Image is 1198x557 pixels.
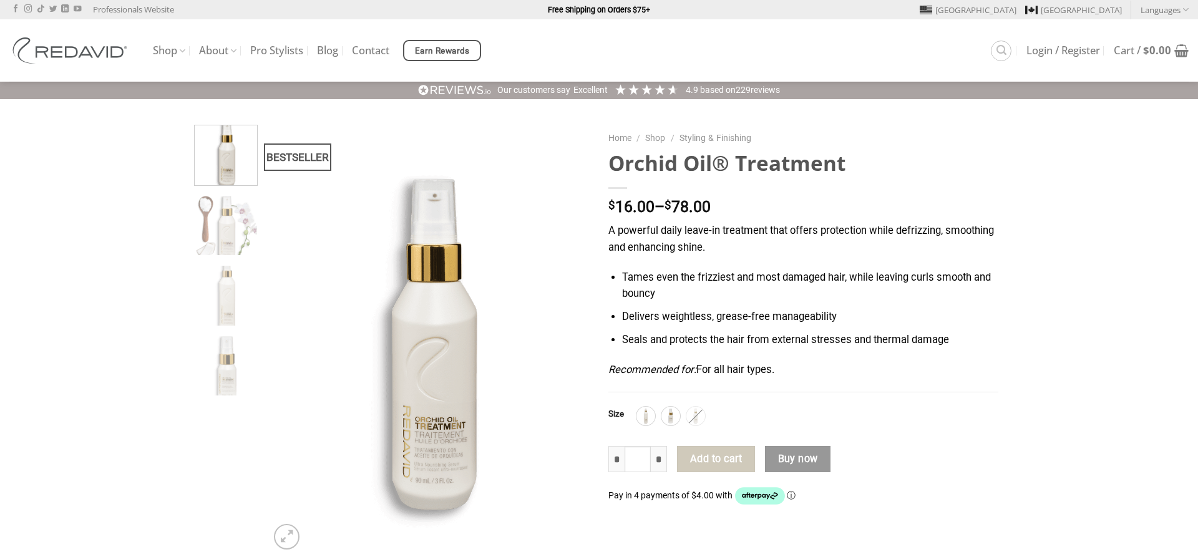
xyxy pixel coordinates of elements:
img: 30ml [663,408,679,424]
bdi: 78.00 [665,198,711,216]
p: A powerful daily leave-in treatment that offers protection while defrizzing, smoothing and enhanc... [608,223,998,256]
h1: Orchid Oil® Treatment [608,150,998,177]
a: Information - Opens a dialog [787,490,796,500]
img: REDAVID Orchid Oil Treatment 90ml [195,122,258,185]
img: REVIEWS.io [418,84,492,96]
img: 250ml [638,408,654,424]
bdi: 0.00 [1143,43,1171,57]
span: Based on [700,85,736,95]
a: Follow on LinkedIn [61,5,69,14]
a: Login / Register [1026,39,1100,62]
em: Recommended for: [608,364,696,375]
span: / [671,133,674,143]
a: Styling & Finishing [679,133,751,143]
a: [GEOGRAPHIC_DATA] [920,1,1016,19]
img: REDAVID Orchid Oil Treatment 250ml [195,266,258,329]
a: Shop [645,133,665,143]
li: Seals and protects the hair from external stresses and thermal damage [622,332,998,349]
div: 30ml [661,407,680,425]
li: Delivers weightless, grease-free manageability [622,309,998,326]
span: 4.9 [686,85,700,95]
strong: Free Shipping on Orders $75+ [548,5,650,14]
img: REDAVID Orchid Oil Treatment 90ml [266,125,590,556]
a: Follow on Facebook [12,5,19,14]
bdi: 16.00 [608,198,655,216]
a: Search [991,41,1011,61]
li: Tames even the frizziest and most damaged hair, while leaving curls smooth and bouncy [622,269,998,303]
input: Product quantity [625,446,651,472]
a: Follow on Instagram [24,5,32,14]
span: Login / Register [1026,46,1100,56]
p: – [608,200,998,215]
button: Add to cart [677,446,754,472]
span: 229 [736,85,751,95]
a: Cart / $0.00 [1114,37,1189,64]
a: Home [608,133,631,143]
img: REDAVID Orchid Oil Treatment 90ml [195,196,258,259]
div: Excellent [573,84,608,97]
a: Follow on TikTok [37,5,44,14]
div: Our customers say [497,84,570,97]
a: [GEOGRAPHIC_DATA] [1025,1,1122,19]
label: Size [608,410,624,419]
a: Blog [317,39,338,62]
span: $ [665,200,671,211]
img: REDAVID Salon Products | United States [9,37,134,64]
span: / [636,133,640,143]
div: 250ml [636,407,655,425]
a: Earn Rewards [403,40,481,61]
span: $ [608,200,615,211]
a: About [199,39,236,63]
img: REDAVID Orchid Oil Treatment 30ml [195,336,258,399]
button: Buy now [765,446,830,472]
a: Languages [1141,1,1189,19]
a: Follow on Twitter [49,5,57,14]
a: Follow on YouTube [74,5,81,14]
div: 90ml [686,407,705,425]
iframe: Secure payment input frame [608,527,998,542]
span: Earn Rewards [415,44,470,58]
p: For all hair types. [608,362,998,379]
a: Shop [153,39,185,63]
span: $ [1143,43,1149,57]
span: reviews [751,85,780,95]
div: 4.91 Stars [614,83,679,96]
span: Cart / [1114,46,1171,56]
a: Contact [352,39,389,62]
span: Pay in 4 payments of $4.00 with [608,490,734,500]
img: 90ml [688,408,704,424]
a: Pro Stylists [250,39,303,62]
